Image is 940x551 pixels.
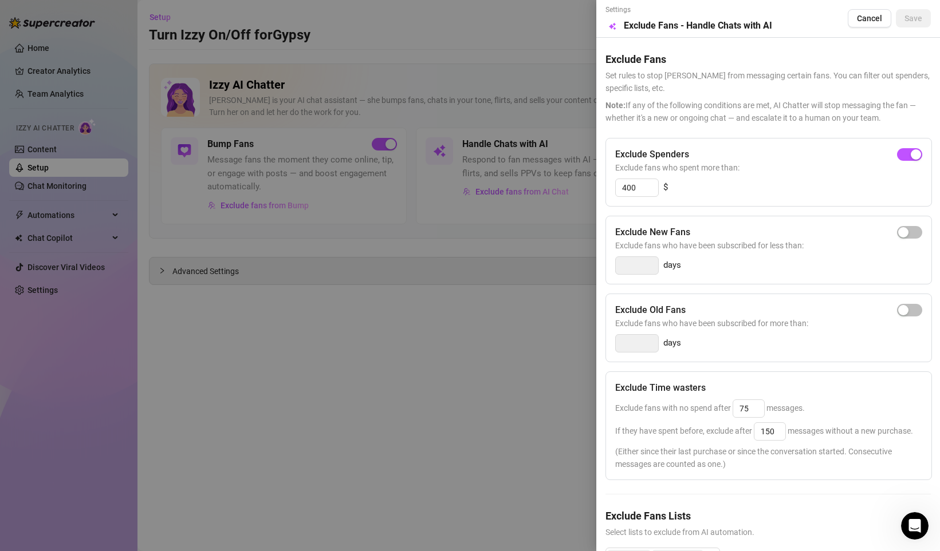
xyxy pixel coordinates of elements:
[615,445,922,470] span: (Either since their last purchase or since the conversation started. Consecutive messages are cou...
[901,512,929,540] iframe: Intercom live chat
[605,99,931,124] span: If any of the following conditions are met, AI Chatter will stop messaging the fan — whether it's...
[663,259,681,272] span: days
[605,51,931,67] h5: Exclude Fans
[200,5,222,26] button: Home
[615,317,922,330] span: Exclude fans who have been subscribed for more than:
[605,5,772,15] span: Settings
[615,303,686,317] h5: Exclude Old Fans
[624,19,772,33] h5: Exclude Fans - Handle Chats with AI
[18,73,179,84] div: Hi Maestro,
[663,181,668,195] span: $
[196,370,215,389] button: Send a message…
[605,508,931,524] h5: Exclude Fans Lists
[10,351,219,370] textarea: Message…
[615,225,690,239] h5: Exclude New Fans
[9,66,188,181] div: Hi Maestro,OnlyFans is experiencing a global messaging issue (both Private and Mass)This issue is...
[18,90,179,168] div: OnlyFans is experiencing a global messaging issue (both Private and Mass) This issue is unrelated...
[605,69,931,94] span: Set rules to stop [PERSON_NAME] from messaging certain fans. You can filter out spenders, specifi...
[848,9,891,27] button: Cancel
[896,9,931,27] button: Save
[615,148,689,161] h5: Exclude Spenders
[615,403,805,413] span: Exclude fans with no spend after messages.
[56,14,107,26] p: Active 2h ago
[54,375,64,384] button: Upload attachment
[56,6,82,14] h1: Tanya
[605,101,626,110] span: Note:
[615,381,706,395] h5: Exclude Time wasters
[615,426,913,435] span: If they have spent before, exclude after messages without a new purchase.
[18,375,27,384] button: Emoji picker
[9,66,220,206] div: Tanya says…
[605,526,931,538] span: Select lists to exclude from AI automation.
[18,183,70,190] div: Tanya • [DATE]
[663,336,681,350] span: days
[7,5,29,26] button: go back
[33,6,51,25] div: Profile image for Tanya
[615,239,922,252] span: Exclude fans who have been subscribed for less than:
[36,375,45,384] button: Gif picker
[857,14,882,23] span: Cancel
[615,161,922,174] span: Exclude fans who spent more than:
